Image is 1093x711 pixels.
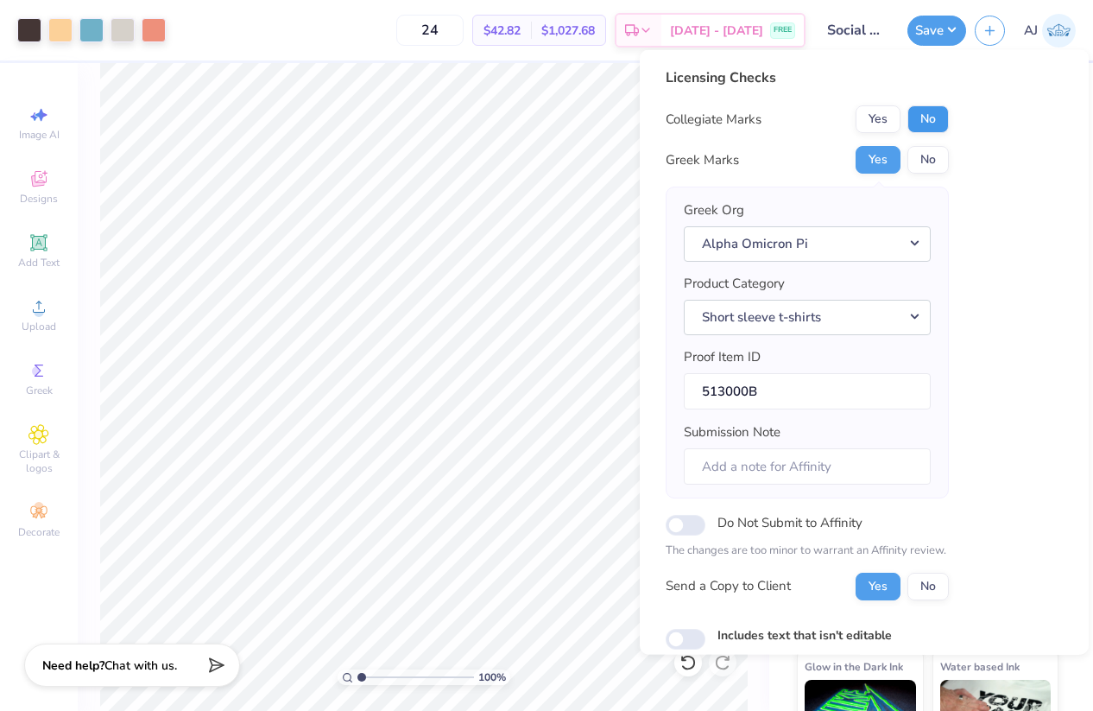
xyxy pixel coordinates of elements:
[541,22,595,40] span: $1,027.68
[1024,14,1076,48] a: AJ
[666,67,949,88] div: Licensing Checks
[483,22,521,40] span: $42.82
[907,105,949,133] button: No
[805,657,903,676] span: Glow in the Dark Ink
[684,225,931,261] button: Alpha Omicron Pi
[666,543,949,560] p: The changes are too minor to warrant an Affinity review.
[684,422,780,442] label: Submission Note
[19,128,60,142] span: Image AI
[774,24,792,36] span: FREE
[396,15,464,46] input: – –
[670,22,763,40] span: [DATE] - [DATE]
[1024,21,1038,41] span: AJ
[22,320,56,333] span: Upload
[684,448,931,485] input: Add a note for Affinity
[18,256,60,270] span: Add Text
[814,13,899,48] input: Untitled Design
[666,149,739,169] div: Greek Marks
[104,657,177,674] span: Chat with us.
[18,525,60,539] span: Decorate
[907,572,949,600] button: No
[717,625,892,644] label: Includes text that isn't editable
[478,670,506,685] span: 100 %
[940,657,1020,676] span: Water based Ink
[42,657,104,674] strong: Need help?
[684,200,744,220] label: Greek Org
[856,146,900,174] button: Yes
[684,274,785,294] label: Product Category
[20,192,58,206] span: Designs
[666,109,761,129] div: Collegiate Marks
[9,448,69,475] span: Clipart & logos
[907,16,966,46] button: Save
[856,105,900,133] button: Yes
[907,146,949,174] button: No
[856,572,900,600] button: Yes
[26,384,53,397] span: Greek
[1042,14,1076,48] img: Armiel John Calzada
[684,347,761,367] label: Proof Item ID
[666,576,791,596] div: Send a Copy to Client
[684,299,931,334] button: Short sleeve t-shirts
[717,511,862,534] label: Do Not Submit to Affinity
